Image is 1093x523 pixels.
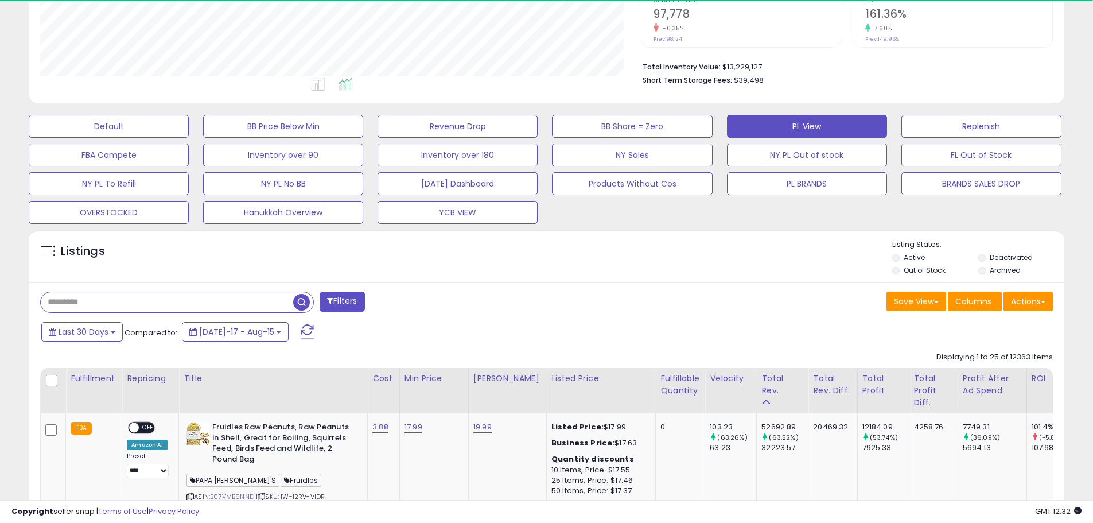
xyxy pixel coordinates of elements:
[1003,292,1053,311] button: Actions
[551,454,647,464] div: :
[901,144,1061,166] button: FL Out of Stock
[139,423,158,433] span: OFF
[643,62,721,72] b: Total Inventory Value:
[378,201,538,224] button: YCB VIEW
[203,144,363,166] button: Inventory over 90
[29,144,189,166] button: FBA Compete
[892,239,1064,250] p: Listing States:
[71,422,92,435] small: FBA
[127,452,170,478] div: Preset:
[212,422,352,467] b: Fruidles Raw Peanuts, Raw Peanuts in Shell, Great for Boiling, Squirrels Feed, Birds Feed and Wil...
[210,492,254,502] a: B07VMB9NND
[372,373,395,385] div: Cost
[125,327,177,338] span: Compared to:
[870,24,892,33] small: 7.60%
[378,172,538,195] button: [DATE] Dashboard
[184,373,363,385] div: Title
[761,443,808,453] div: 32223.57
[761,422,808,432] div: 52692.89
[1032,373,1073,385] div: ROI
[404,373,464,385] div: Min Price
[551,438,647,448] div: $17.63
[551,422,647,432] div: $17.99
[71,373,117,385] div: Fulfillment
[551,421,604,432] b: Listed Price:
[281,474,321,487] span: Fruidles
[643,75,732,85] b: Short Term Storage Fees:
[186,422,359,515] div: ASIN:
[29,115,189,138] button: Default
[990,265,1021,275] label: Archived
[901,172,1061,195] button: BRANDS SALES DROP
[61,243,105,259] h5: Listings
[1035,506,1082,517] span: 2025-09-15 12:32 GMT
[203,115,363,138] button: BB Price Below Min
[552,172,712,195] button: Products Without Cos
[660,373,700,397] div: Fulfillable Quantity
[865,7,1052,23] h2: 161.36%
[865,36,899,42] small: Prev: 149.96%
[1032,422,1078,432] div: 101.4%
[659,24,684,33] small: -0.35%
[862,422,909,432] div: 12184.09
[936,352,1053,363] div: Displaying 1 to 25 of 12363 items
[59,326,108,338] span: Last 30 Days
[473,373,542,385] div: [PERSON_NAME]
[710,373,752,385] div: Velocity
[717,433,747,442] small: (63.26%)
[660,422,696,432] div: 0
[1032,443,1078,453] div: 107.68%
[404,421,422,433] a: 17.99
[862,373,904,397] div: Total Profit
[186,422,209,445] img: 518LaxPm2oL._SL40_.jpg
[862,443,909,453] div: 7925.33
[552,115,712,138] button: BB Share = Zero
[203,201,363,224] button: Hanukkah Overview
[551,475,647,486] div: 25 Items, Price: $17.46
[41,322,123,342] button: Last 30 Days
[886,292,946,311] button: Save View
[552,144,712,166] button: NY Sales
[870,433,898,442] small: (53.74%)
[914,422,949,432] div: 4258.76
[1039,433,1067,442] small: (-5.83%)
[149,506,199,517] a: Privacy Policy
[11,506,199,517] div: seller snap | |
[643,59,1044,73] li: $13,229,127
[654,7,841,23] h2: 97,778
[727,115,887,138] button: PL View
[256,492,325,501] span: | SKU: 1W-12RV-VIDR
[727,144,887,166] button: NY PL Out of stock
[551,465,647,475] div: 10 Items, Price: $17.55
[203,172,363,195] button: NY PL No BB
[914,373,953,409] div: Total Profit Diff.
[186,474,279,487] span: PAPA [PERSON_NAME]'S
[761,373,803,397] div: Total Rev.
[11,506,53,517] strong: Copyright
[551,373,651,385] div: Listed Price
[990,253,1033,262] label: Deactivated
[378,115,538,138] button: Revenue Drop
[813,422,848,432] div: 20469.32
[710,443,756,453] div: 63.23
[963,422,1026,432] div: 7749.31
[734,75,764,86] span: $39,498
[904,253,925,262] label: Active
[473,421,492,433] a: 19.99
[551,437,614,448] b: Business Price:
[654,36,682,42] small: Prev: 98,124
[813,373,852,397] div: Total Rev. Diff.
[320,292,364,312] button: Filters
[710,422,756,432] div: 103.23
[955,296,991,307] span: Columns
[378,144,538,166] button: Inventory over 180
[127,440,167,450] div: Amazon AI
[182,322,289,342] button: [DATE]-17 - Aug-15
[199,326,274,338] span: [DATE]-17 - Aug-15
[963,373,1022,397] div: Profit After Ad Spend
[904,265,946,275] label: Out of Stock
[551,454,634,464] b: Quantity discounts
[29,172,189,195] button: NY PL To Refill
[29,201,189,224] button: OVERSTOCKED
[963,443,1026,453] div: 5694.13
